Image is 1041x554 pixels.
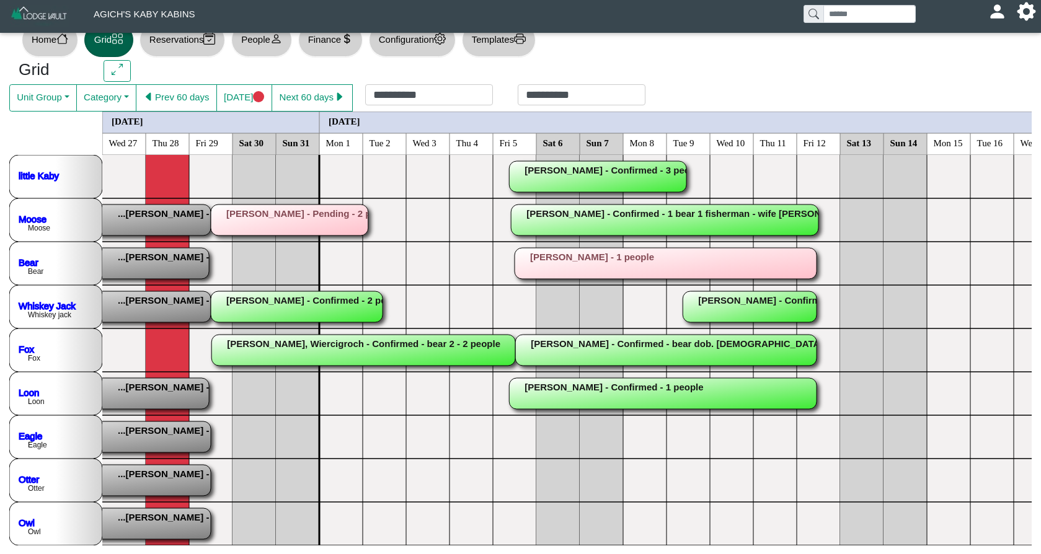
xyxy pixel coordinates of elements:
text: Thu 11 [760,138,786,147]
text: Mon 8 [630,138,655,147]
text: Sun 7 [587,138,609,147]
svg: caret right fill [334,91,345,103]
button: arrows angle expand [104,60,130,82]
svg: person [270,33,282,45]
text: Whiskey jack [28,310,72,319]
button: Next 60 dayscaret right fill [272,84,353,112]
text: Fox [28,354,40,363]
text: Thu 4 [456,138,479,147]
svg: search [808,9,818,19]
text: Fri 12 [804,138,826,147]
svg: calendar2 check [203,33,215,45]
button: Financecurrency dollar [298,23,363,57]
text: Otter [28,484,45,493]
text: Tue 16 [977,138,1003,147]
a: Bear [19,257,38,267]
button: caret left fillPrev 60 days [136,84,217,112]
text: Tue 2 [370,138,391,147]
text: Sun 31 [283,138,310,147]
button: Peopleperson [231,23,291,57]
button: Category [76,84,136,112]
text: Sat 30 [239,138,264,147]
a: Whiskey Jack [19,300,76,310]
button: Templatesprinter [462,23,536,57]
input: Check in [365,84,493,105]
svg: printer [514,33,526,45]
text: [DATE] [112,116,143,126]
svg: currency dollar [341,33,353,45]
h3: Grid [19,60,85,80]
text: Tue 9 [673,138,694,147]
svg: person fill [993,7,1002,16]
button: Reservationscalendar2 check [140,23,225,57]
a: little Kaby [19,170,60,180]
text: Loon [28,397,45,406]
text: Bear [28,267,43,276]
text: Sat 6 [543,138,564,147]
a: Moose [19,213,47,224]
text: Moose [28,224,50,232]
svg: gear fill [1022,7,1031,16]
button: Homehouse [22,23,78,57]
text: Sat 13 [847,138,872,147]
svg: circle fill [253,91,265,103]
text: Mon 15 [934,138,963,147]
a: Otter [19,473,39,484]
a: Fox [19,343,35,354]
text: Thu 28 [153,138,179,147]
button: [DATE]circle fill [216,84,272,112]
text: Eagle [28,441,47,449]
text: Fri 29 [196,138,218,147]
text: Wed 10 [717,138,745,147]
button: Gridgrid [84,23,133,57]
a: Loon [19,387,39,397]
text: Wed 27 [109,138,138,147]
text: Mon 1 [326,138,351,147]
a: Eagle [19,430,42,441]
button: Unit Group [9,84,77,112]
text: Fri 5 [500,138,518,147]
img: Z [10,5,69,27]
svg: gear [434,33,446,45]
text: Sun 14 [890,138,918,147]
button: Configurationgear [369,23,456,57]
input: Check out [518,84,645,105]
svg: arrows angle expand [112,64,123,76]
text: Wed 3 [413,138,436,147]
text: Owl [28,527,41,536]
svg: house [56,33,68,45]
text: [DATE] [329,116,360,126]
svg: caret left fill [143,91,155,103]
svg: grid [112,33,123,45]
a: Owl [19,517,35,527]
